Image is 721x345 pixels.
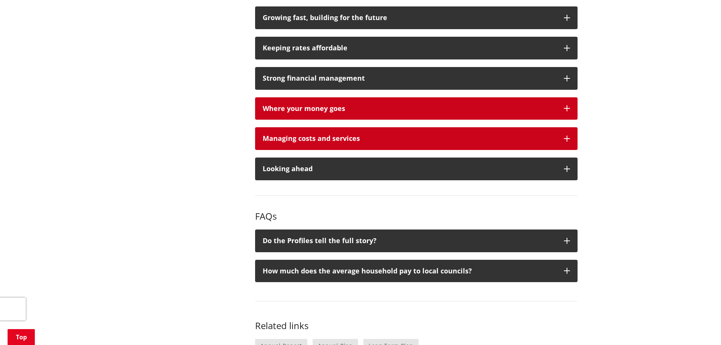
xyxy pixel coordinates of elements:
div: How much does the average household pay to local councils? [263,267,556,275]
h3: Related links [255,320,578,331]
h3: FAQs [255,211,578,222]
button: Strong financial management [255,67,578,90]
div: Strong financial management [263,75,556,82]
div: Looking ahead [263,165,556,173]
div: Do the Profiles tell the full story? [263,237,556,245]
div: Growing fast, building for the future [263,14,556,22]
button: Managing costs and services [255,127,578,150]
div: Managing costs and services [263,135,556,142]
iframe: Messenger Launcher [686,313,713,340]
div: Where your money goes [263,105,556,112]
button: Do the Profiles tell the full story? [255,229,578,252]
button: How much does the average household pay to local councils? [255,260,578,283]
a: Top [8,329,35,345]
button: Growing fast, building for the future [255,6,578,29]
button: Where your money goes [255,97,578,120]
button: Looking ahead [255,158,578,180]
div: Keeping rates affordable [263,44,556,52]
button: Keeping rates affordable [255,37,578,59]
